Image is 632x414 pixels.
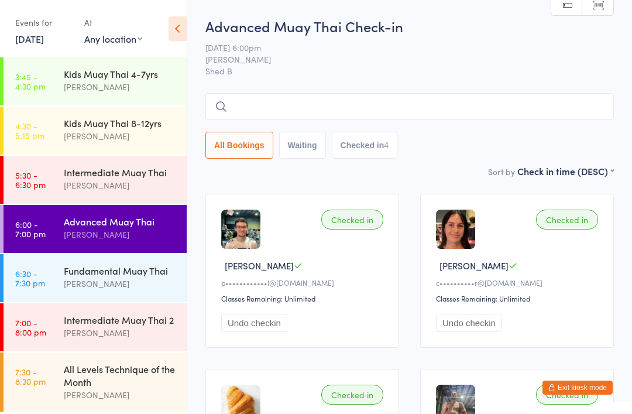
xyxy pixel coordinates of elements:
div: [PERSON_NAME] [64,129,177,143]
a: 5:30 -6:30 pmIntermediate Muay Thai[PERSON_NAME] [4,156,187,204]
div: Checked in [321,210,383,230]
div: Checked in [536,385,598,405]
time: 3:45 - 4:30 pm [15,72,46,91]
span: [DATE] 6:00pm [205,42,596,53]
a: 4:30 -5:15 pmKids Muay Thai 8-12yrs[PERSON_NAME] [4,107,187,155]
a: 6:00 -7:00 pmAdvanced Muay Thai[PERSON_NAME] [4,205,187,253]
label: Sort by [488,166,515,177]
time: 6:00 - 7:00 pm [15,220,46,238]
div: Any location [84,32,142,45]
button: Undo checkin [436,314,502,332]
div: 4 [384,141,389,150]
div: [PERSON_NAME] [64,228,177,241]
button: Waiting [279,132,326,159]
a: 6:30 -7:30 pmFundamental Muay Thai[PERSON_NAME] [4,254,187,302]
button: All Bookings [205,132,273,159]
div: Advanced Muay Thai [64,215,177,228]
div: c••••••••••r@[DOMAIN_NAME] [436,278,602,288]
a: 3:45 -4:30 pmKids Muay Thai 4-7yrs[PERSON_NAME] [4,57,187,105]
img: image1743404318.png [436,210,475,249]
button: Undo checkin [221,314,287,332]
div: Checked in [321,385,383,405]
button: Checked in4 [332,132,398,159]
input: Search [205,93,614,120]
time: 7:30 - 8:30 pm [15,367,46,386]
div: Check in time (DESC) [517,165,614,177]
div: All Levels Technique of the Month [64,362,177,388]
time: 5:30 - 6:30 pm [15,170,46,189]
span: Shed B [205,65,614,77]
div: [PERSON_NAME] [64,388,177,402]
div: Intermediate Muay Thai [64,166,177,179]
div: [PERSON_NAME] [64,179,177,192]
time: 7:00 - 8:00 pm [15,318,46,337]
div: Kids Muay Thai 4-7yrs [64,67,177,80]
img: image1743575931.png [221,210,260,249]
span: [PERSON_NAME] [225,259,294,272]
div: At [84,13,142,32]
button: Exit kiosk mode [542,381,613,395]
span: [PERSON_NAME] [439,259,509,272]
span: [PERSON_NAME] [205,53,596,65]
h2: Advanced Muay Thai Check-in [205,16,614,36]
div: Checked in [536,210,598,230]
div: p••••••••••••l@[DOMAIN_NAME] [221,278,387,288]
div: [PERSON_NAME] [64,326,177,340]
a: [DATE] [15,32,44,45]
div: [PERSON_NAME] [64,80,177,94]
div: Kids Muay Thai 8-12yrs [64,117,177,129]
div: Events for [15,13,73,32]
time: 6:30 - 7:30 pm [15,269,45,288]
div: [PERSON_NAME] [64,277,177,290]
a: 7:30 -8:30 pmAll Levels Technique of the Month[PERSON_NAME] [4,353,187,412]
div: Classes Remaining: Unlimited [221,293,387,303]
time: 4:30 - 5:15 pm [15,121,44,140]
div: Classes Remaining: Unlimited [436,293,602,303]
div: Intermediate Muay Thai 2 [64,313,177,326]
div: Fundamental Muay Thai [64,264,177,277]
a: 7:00 -8:00 pmIntermediate Muay Thai 2[PERSON_NAME] [4,303,187,351]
